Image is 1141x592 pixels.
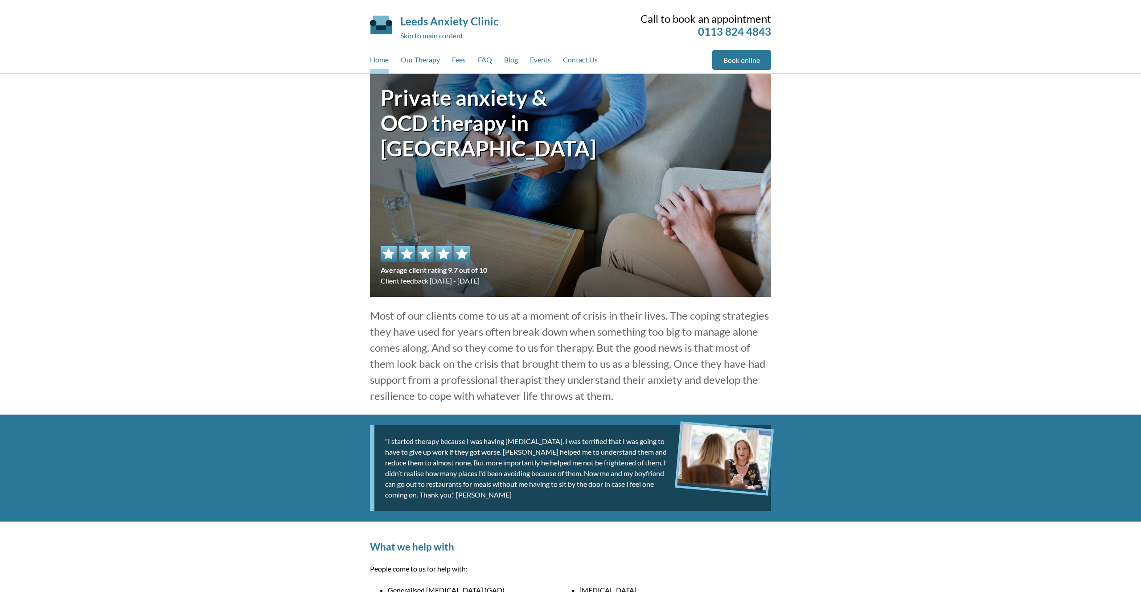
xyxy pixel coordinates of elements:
a: Our Therapy [401,50,440,74]
a: Home [370,50,389,74]
span: Average client rating 9.7 out of 10 [381,265,487,275]
div: Client feedback [DATE] - [DATE] [381,246,487,286]
h2: What we help with [370,541,771,553]
img: 5 star rating [381,246,470,262]
div: "I started therapy because I was having [MEDICAL_DATA]. I was terrified that I was going to have ... [370,425,771,511]
h1: Private anxiety & OCD therapy in [GEOGRAPHIC_DATA] [381,85,570,161]
a: 0113 824 4843 [698,25,771,38]
a: Blog [504,50,518,74]
a: Fees [452,50,466,74]
a: Book online [712,50,771,70]
a: FAQ [478,50,492,74]
a: Contact Us [563,50,598,74]
p: People come to us for help with: [370,563,771,574]
a: Events [530,50,551,74]
p: Most of our clients come to us at a moment of crisis in their lives. The coping strategies they h... [370,308,771,404]
a: Leeds Anxiety Clinic [400,15,498,28]
div: Call to book an appointment [591,1,771,49]
img: Friends talking [677,424,772,491]
a: Skip to main content [400,32,580,39]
